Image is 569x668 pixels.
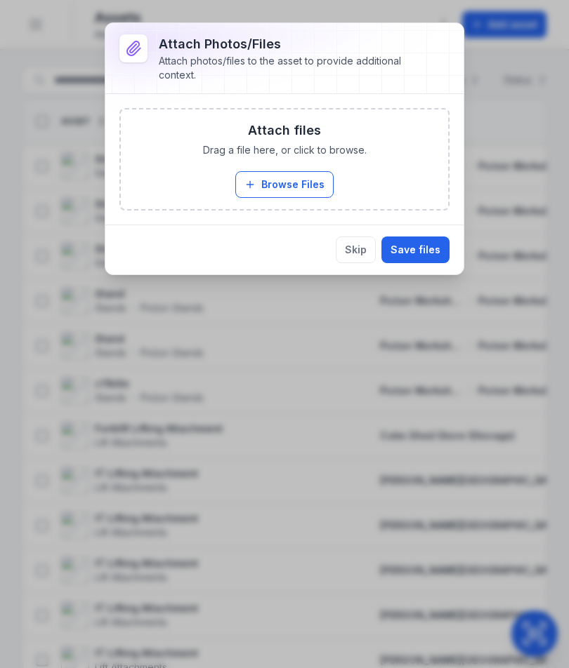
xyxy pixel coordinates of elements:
[248,121,321,140] h3: Attach files
[336,236,376,263] button: Skip
[159,54,427,82] div: Attach photos/files to the asset to provide additional context.
[203,143,367,157] span: Drag a file here, or click to browse.
[381,236,450,263] button: Save files
[159,34,427,54] h3: Attach photos/files
[235,171,334,198] button: Browse Files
